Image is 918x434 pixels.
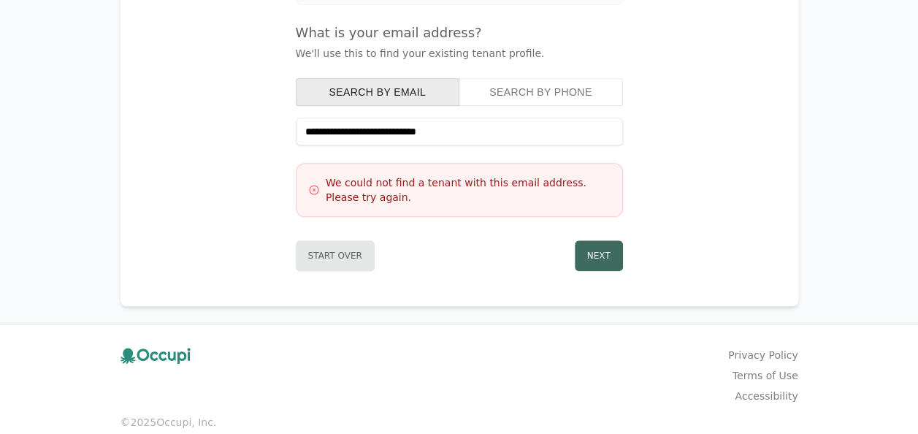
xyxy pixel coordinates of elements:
[728,348,797,362] a: Privacy Policy
[459,78,623,106] button: search by phone
[326,175,611,205] h3: We could not find a tenant with this email address. Please try again.
[296,78,623,106] div: Search type
[735,389,797,403] a: Accessibility
[296,46,623,61] p: We'll use this to find your existing tenant profile.
[733,368,798,383] a: Terms of Use
[296,23,623,43] h4: What is your email address?
[575,240,623,271] button: Next
[121,415,798,430] small: © 2025 Occupi, Inc.
[296,78,460,106] button: search by email
[296,240,375,271] button: Start Over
